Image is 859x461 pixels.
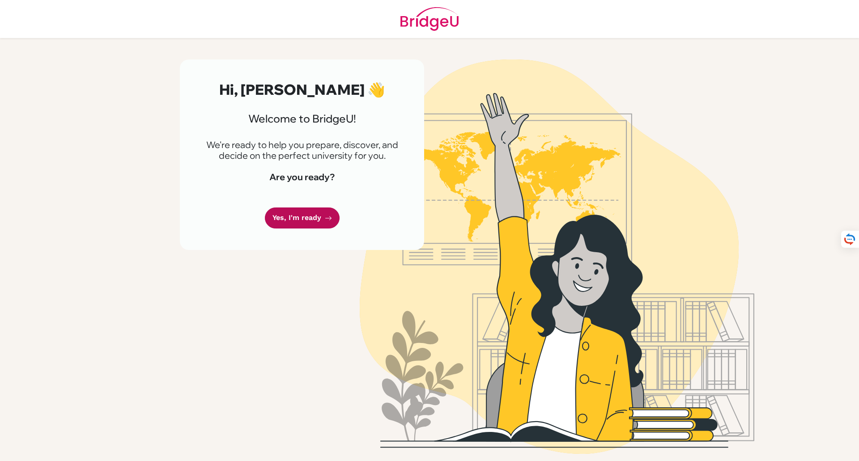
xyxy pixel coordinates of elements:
[201,172,403,182] h4: Are you ready?
[201,140,403,161] p: We're ready to help you prepare, discover, and decide on the perfect university for you.
[265,207,340,228] a: Yes, I'm ready
[302,59,812,454] img: Welcome to Bridge U
[201,112,403,125] h3: Welcome to BridgeU!
[201,81,403,98] h2: Hi, [PERSON_NAME] 👋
